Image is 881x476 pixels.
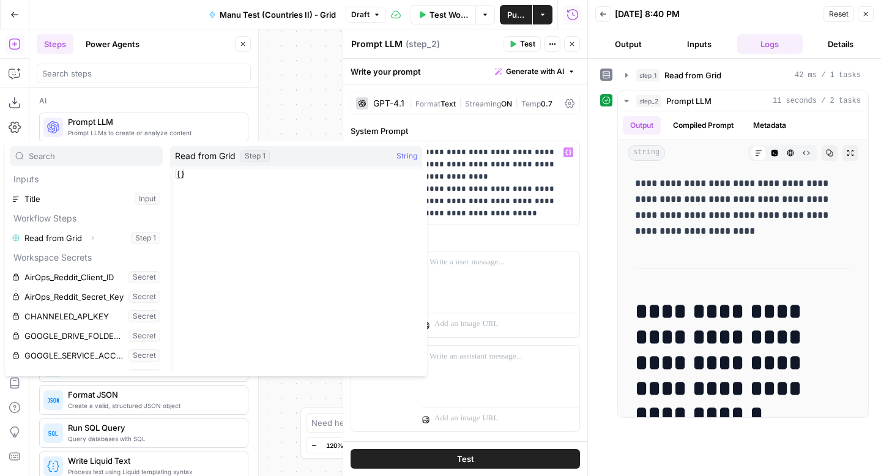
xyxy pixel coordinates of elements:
span: Text [441,99,456,108]
button: Test Workflow [411,5,475,24]
span: Prompt LLM [666,95,712,107]
span: | [456,97,465,109]
span: Publish [507,9,525,21]
label: System Prompt [351,125,580,137]
span: Prompt LLMs to create or analyze content [68,128,238,138]
span: Generate with AI [506,66,564,77]
span: Streaming [465,99,501,108]
button: Select variable AirOps_Reddit_Client_ID [10,267,163,287]
div: Ai [39,95,248,106]
span: Temp [521,99,541,108]
button: Test [351,449,580,469]
span: Test [457,453,474,465]
span: Read from Grid [175,150,236,162]
span: Prompt LLM [68,116,238,128]
button: Select variable Read from Grid [10,228,163,248]
button: Steps [37,34,73,54]
button: Output [595,34,661,54]
input: Search steps [42,67,245,80]
button: Select variable CHANNELED_API_KEY [10,307,163,326]
span: Test [520,39,535,50]
span: string [628,145,665,161]
span: | [512,97,521,109]
span: Query databases with SQL [68,434,238,444]
span: | [409,97,415,109]
div: Step 1 [240,150,270,162]
span: Manu Test (Countries II) - Grid [220,9,336,21]
button: Select variable Title [10,189,163,209]
div: GPT-4.1 [373,99,404,108]
button: Inputs [666,34,732,54]
button: Select variable INTERCOM_API_KEY [10,365,163,385]
span: ( step_2 ) [406,38,440,50]
p: Workspace Secrets [10,248,163,267]
button: Test [504,36,541,52]
p: Workflow Steps [10,209,163,228]
button: Compiled Prompt [666,116,741,135]
span: Draft [351,9,370,20]
p: Inputs [10,169,163,189]
button: Manu Test (Countries II) - Grid [201,5,343,24]
div: Write your prompt [343,59,587,84]
span: step_2 [636,95,661,107]
input: Search [29,150,157,162]
span: 0.7 [541,99,552,108]
button: Draft [346,7,386,23]
span: Read from Grid [664,69,721,81]
button: Generate with AI [490,64,580,80]
span: Write Liquid Text [68,455,238,467]
button: Select variable GOOGLE_SERVICE_ACCOUNT [10,346,163,365]
span: 11 seconds / 2 tasks [773,95,861,106]
button: Details [808,34,874,54]
button: 11 seconds / 2 tasks [618,91,868,111]
textarea: Prompt LLM [351,38,403,50]
span: Format [415,99,441,108]
span: Reset [829,9,849,20]
span: Format JSON [68,389,238,401]
span: Run SQL Query [68,422,238,434]
div: 11 seconds / 2 tasks [618,111,868,417]
button: Select variable GOOGLE_DRIVE_FOLDER_ID [10,326,163,346]
span: 42 ms / 1 tasks [795,70,861,81]
span: Test Workflow [429,9,468,21]
button: Power Agents [78,34,147,54]
button: Select variable AirOps_Reddit_Secret_Key [10,287,163,307]
span: ON [501,99,512,108]
button: Output [623,116,661,135]
span: Create a valid, structured JSON object [68,401,238,411]
button: Publish [500,5,532,24]
label: Chat [351,235,580,247]
span: 120% [326,441,343,450]
span: String [396,150,417,162]
button: Reset [823,6,854,22]
button: Logs [737,34,803,54]
button: 42 ms / 1 tasks [618,65,868,85]
div: assistant [351,346,412,431]
button: Metadata [746,116,794,135]
span: step_1 [636,69,660,81]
